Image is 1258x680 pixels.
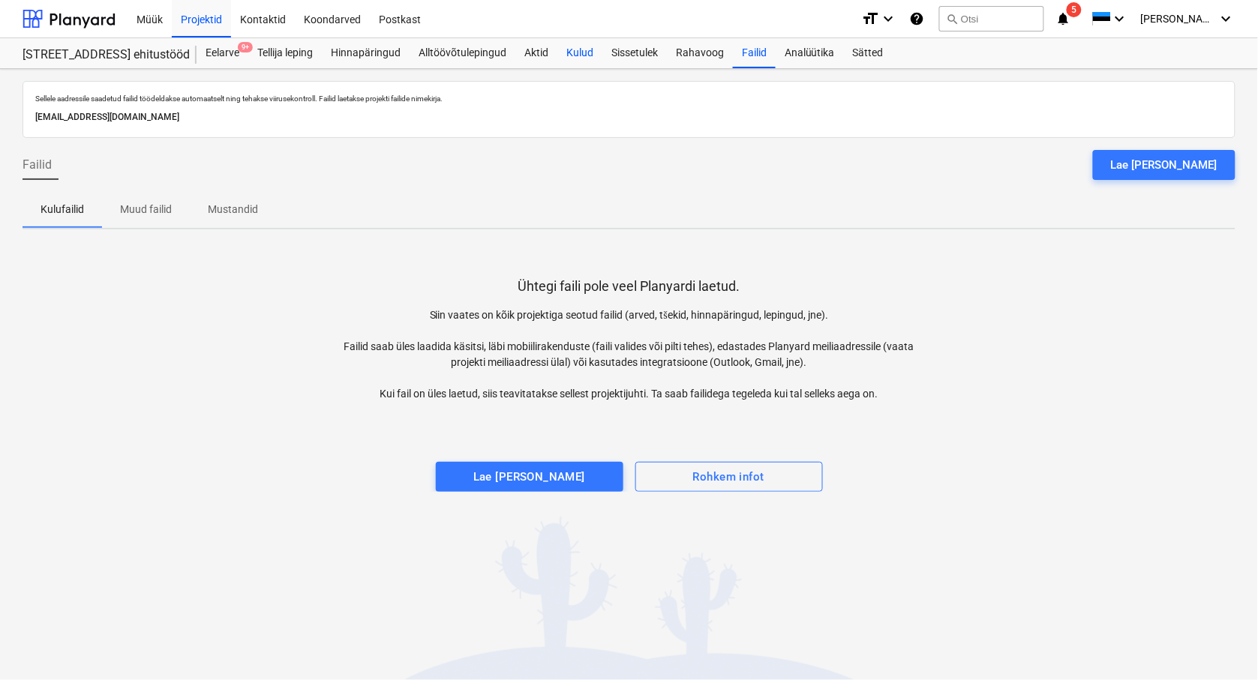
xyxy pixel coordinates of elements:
[733,38,776,68] a: Failid
[248,38,322,68] a: Tellija leping
[436,462,623,492] button: Lae [PERSON_NAME]
[557,38,602,68] a: Kulud
[844,38,893,68] a: Sätted
[197,38,248,68] div: Eelarve
[693,467,764,487] div: Rohkem infot
[776,38,844,68] a: Analüütika
[1093,150,1235,180] button: Lae [PERSON_NAME]
[35,94,1223,103] p: Sellele aadressile saadetud failid töödeldakse automaatselt ning tehakse viirusekontroll. Failid ...
[208,202,258,217] p: Mustandid
[326,307,932,402] p: Siin vaates on kõik projektiga seotud failid (arved, tšekid, hinnapäringud, lepingud, jne). Faili...
[473,467,585,487] div: Lae [PERSON_NAME]
[515,38,557,68] a: Aktid
[41,202,84,217] p: Kulufailid
[120,202,172,217] p: Muud failid
[667,38,733,68] a: Rahavoog
[1183,608,1258,680] iframe: Chat Widget
[410,38,515,68] a: Alltöövõtulepingud
[602,38,667,68] a: Sissetulek
[635,462,823,492] button: Rohkem infot
[23,47,179,63] div: [STREET_ADDRESS] ehitustööd
[23,156,52,174] span: Failid
[322,38,410,68] a: Hinnapäringud
[35,109,1223,125] p: [EMAIL_ADDRESS][DOMAIN_NAME]
[1111,155,1217,175] div: Lae [PERSON_NAME]
[197,38,248,68] a: Eelarve9+
[238,42,253,52] span: 9+
[518,277,740,295] p: Ühtegi faili pole veel Planyardi laetud.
